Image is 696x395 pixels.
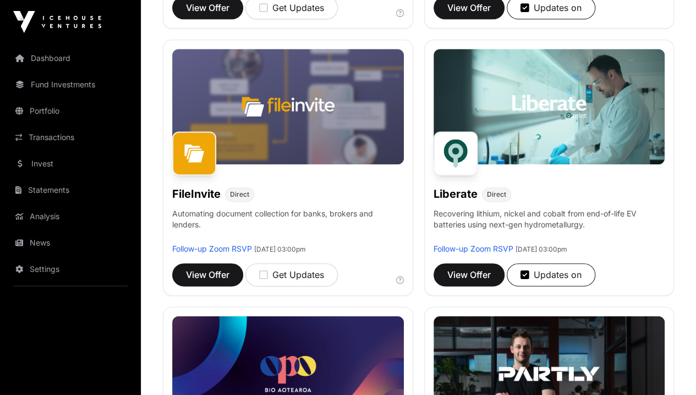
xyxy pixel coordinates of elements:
a: Settings [9,257,132,281]
h1: FileInvite [172,186,221,202]
a: Statements [9,178,132,202]
span: View Offer [447,268,491,281]
p: Automating document collection for banks, brokers and lenders. [172,208,404,243]
iframe: Chat Widget [641,342,696,395]
span: Direct [230,190,249,199]
a: Analysis [9,204,132,229]
a: Dashboard [9,46,132,70]
div: Get Updates [259,1,324,14]
h1: Liberate [434,186,478,202]
a: Fund Investments [9,73,132,97]
a: Invest [9,152,132,176]
img: FileInvite [172,131,216,175]
span: View Offer [447,1,491,14]
button: Get Updates [245,263,338,286]
img: Liberate-Banner.jpg [434,49,665,164]
a: Follow-up Zoom RSVP [434,244,513,253]
div: Updates on [520,268,582,281]
button: View Offer [172,263,243,286]
div: Updates on [520,1,582,14]
img: File-Invite-Banner.jpg [172,49,404,164]
span: [DATE] 03:00pm [516,245,567,253]
div: Get Updates [259,268,324,281]
span: [DATE] 03:00pm [254,245,306,253]
span: View Offer [186,1,229,14]
button: View Offer [434,263,505,286]
span: Direct [487,190,506,199]
a: Transactions [9,125,132,149]
button: Updates on [507,263,595,286]
img: Liberate [434,131,478,175]
img: Icehouse Ventures Logo [13,11,101,33]
span: View Offer [186,268,229,281]
a: Follow-up Zoom RSVP [172,244,252,253]
a: Portfolio [9,99,132,123]
a: News [9,231,132,255]
p: Recovering lithium, nickel and cobalt from end-of-life EV batteries using next-gen hydrometallurgy. [434,208,665,243]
